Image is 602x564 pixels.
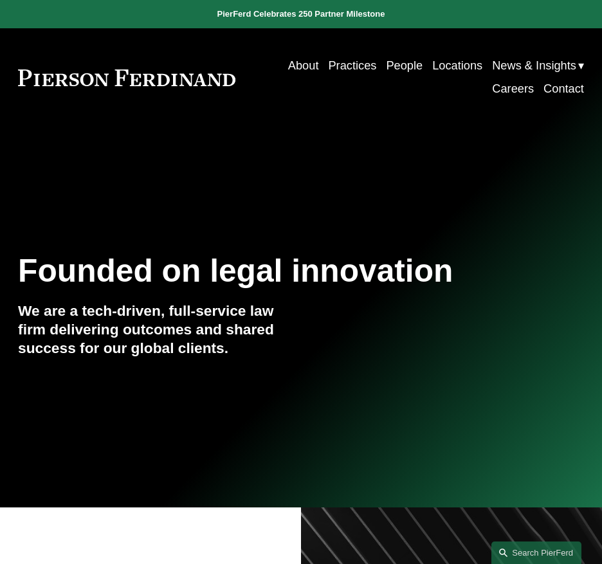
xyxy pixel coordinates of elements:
a: folder dropdown [492,54,584,77]
a: People [386,54,423,77]
h4: We are a tech-driven, full-service law firm delivering outcomes and shared success for our global... [18,302,301,358]
span: News & Insights [492,55,576,77]
h1: Founded on legal innovation [18,253,489,289]
a: Search this site [491,541,581,564]
a: Practices [328,54,376,77]
a: Careers [492,78,534,101]
a: About [288,54,319,77]
a: Contact [543,78,584,101]
a: Locations [432,54,482,77]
